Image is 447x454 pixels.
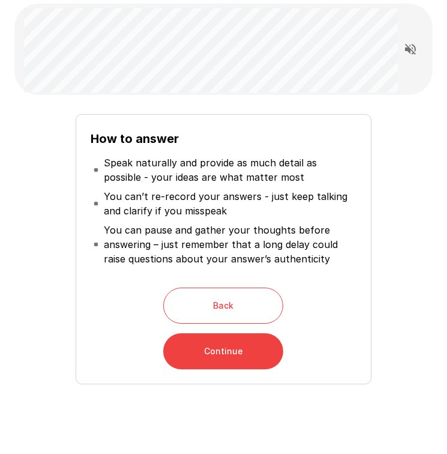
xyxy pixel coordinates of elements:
b: How to answer [91,132,179,146]
button: Continue [163,333,283,369]
button: Back [163,288,283,324]
p: You can’t re-record your answers - just keep talking and clarify if you misspeak [104,189,354,218]
p: Speak naturally and provide as much detail as possible - your ideas are what matter most [104,156,354,184]
p: You can pause and gather your thoughts before answering – just remember that a long delay could r... [104,223,354,266]
button: Read questions aloud [398,37,422,61]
